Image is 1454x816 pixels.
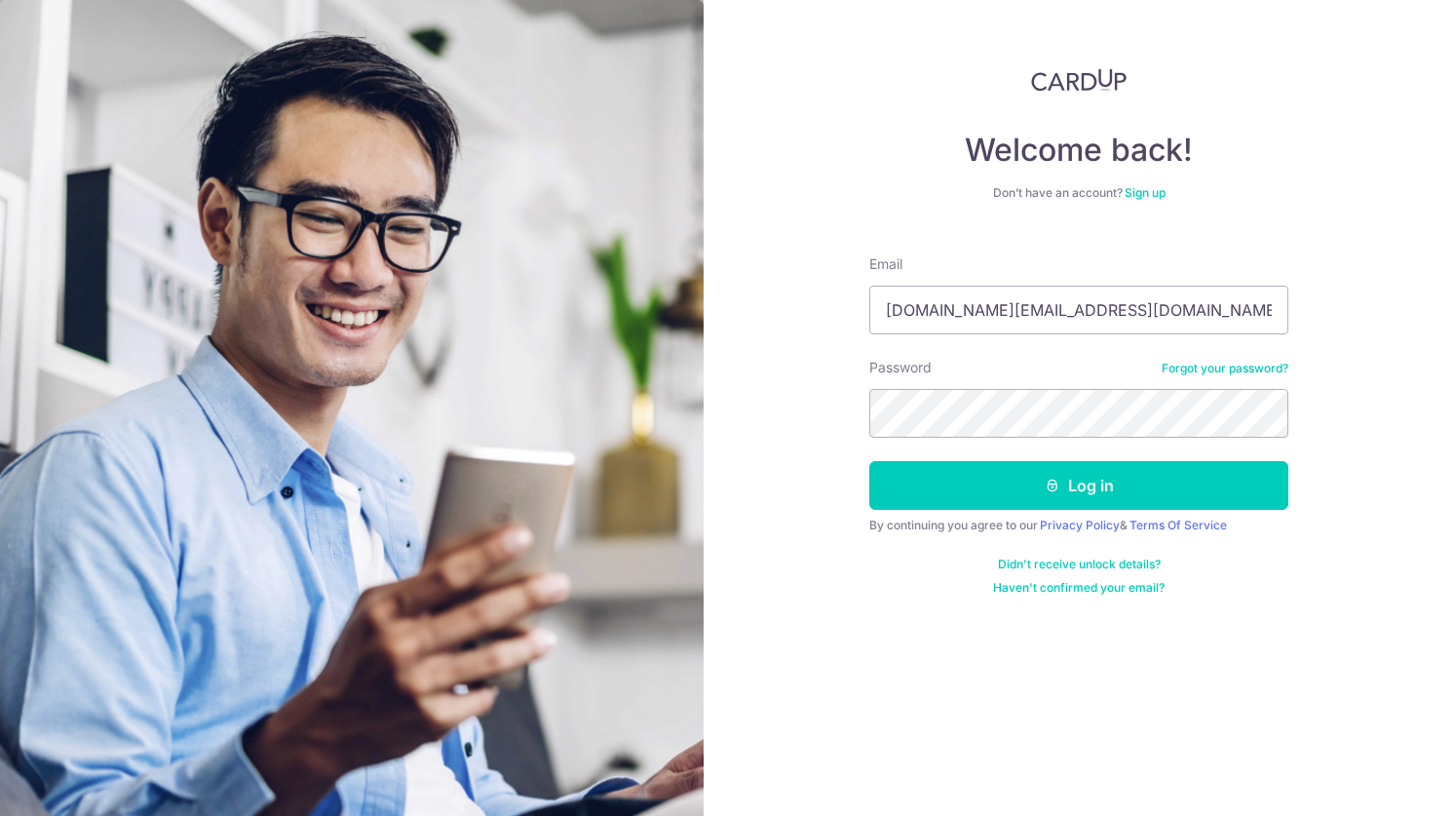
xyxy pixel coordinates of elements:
label: Password [869,358,932,377]
label: Email [869,254,902,274]
div: Don’t have an account? [869,185,1288,201]
h4: Welcome back! [869,131,1288,170]
a: Haven't confirmed your email? [993,580,1165,596]
a: Forgot your password? [1162,361,1288,376]
img: CardUp Logo [1031,68,1127,92]
a: Terms Of Service [1129,518,1227,532]
a: Didn't receive unlock details? [998,557,1161,572]
button: Log in [869,461,1288,510]
div: By continuing you agree to our & [869,518,1288,533]
a: Sign up [1125,185,1166,200]
a: Privacy Policy [1040,518,1120,532]
input: Enter your Email [869,286,1288,334]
